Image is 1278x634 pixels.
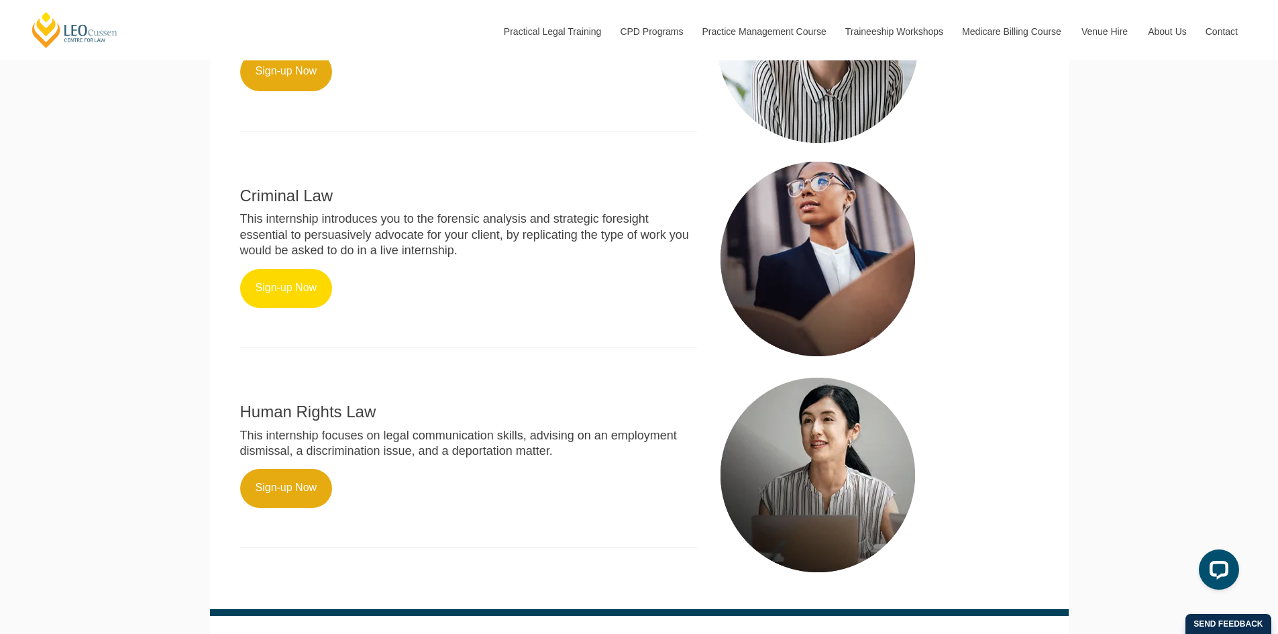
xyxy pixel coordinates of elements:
[692,3,835,60] a: Practice Management Course
[30,11,119,49] a: [PERSON_NAME] Centre for Law
[240,187,698,205] h2: Criminal Law
[240,211,698,258] p: This internship introduces you to the forensic analysis and strategic foresight essential to pers...
[1188,544,1244,600] iframe: LiveChat chat widget
[952,3,1071,60] a: Medicare Billing Course
[1138,3,1195,60] a: About Us
[494,3,610,60] a: Practical Legal Training
[1195,3,1248,60] a: Contact
[240,469,333,508] a: Sign-up Now
[240,403,698,421] h2: Human Rights Law
[1071,3,1138,60] a: Venue Hire
[240,269,333,308] a: Sign-up Now
[835,3,952,60] a: Traineeship Workshops
[610,3,692,60] a: CPD Programs
[240,428,698,460] p: This internship focuses on legal communication skills, advising on an employment dismissal, a dis...
[240,52,333,91] a: Sign-up Now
